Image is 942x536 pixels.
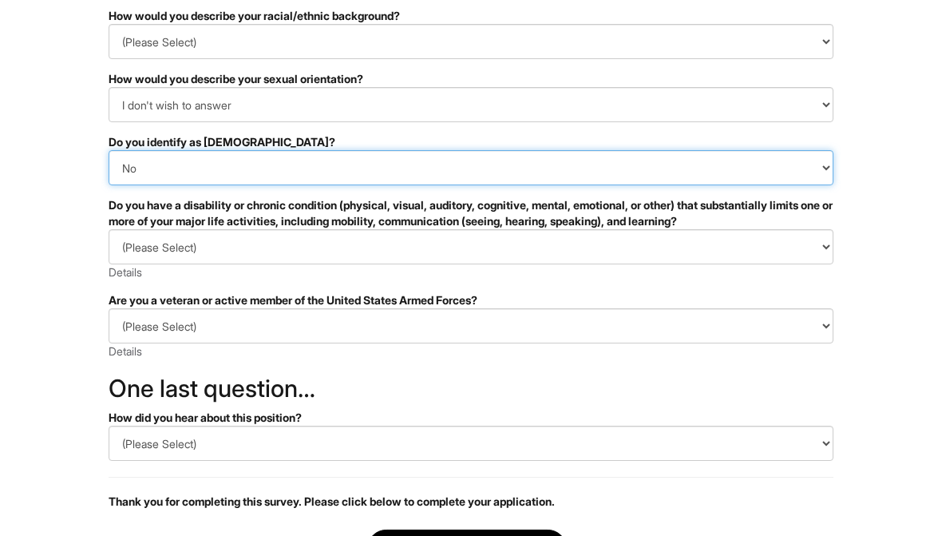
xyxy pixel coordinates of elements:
[109,494,833,510] p: Thank you for completing this survey. Please click below to complete your application.
[109,309,833,344] select: Are you a veteran or active member of the United States Armed Forces?
[109,230,833,265] select: Do you have a disability or chronic condition (physical, visual, auditory, cognitive, mental, emo...
[109,72,833,88] div: How would you describe your sexual orientation?
[109,376,833,403] h2: One last question…
[109,25,833,60] select: How would you describe your racial/ethnic background?
[109,345,142,359] a: Details
[109,427,833,462] select: How did you hear about this position?
[109,411,833,427] div: How did you hear about this position?
[109,135,833,151] div: Do you identify as [DEMOGRAPHIC_DATA]?
[109,151,833,186] select: Do you identify as transgender?
[109,9,833,25] div: How would you describe your racial/ethnic background?
[109,198,833,230] div: Do you have a disability or chronic condition (physical, visual, auditory, cognitive, mental, emo...
[109,293,833,309] div: Are you a veteran or active member of the United States Armed Forces?
[109,266,142,280] a: Details
[109,88,833,123] select: How would you describe your sexual orientation?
